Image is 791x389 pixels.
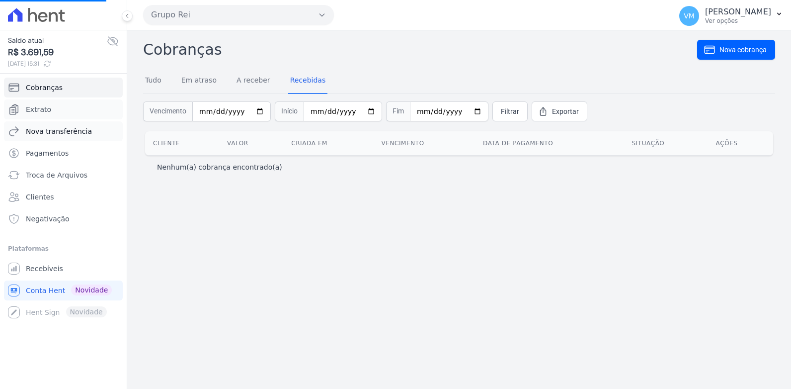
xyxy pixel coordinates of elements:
[26,264,63,274] span: Recebíveis
[4,259,123,279] a: Recebíveis
[26,192,54,202] span: Clientes
[26,286,65,295] span: Conta Hent
[8,59,107,68] span: [DATE] 15:31
[8,78,119,322] nav: Sidebar
[705,7,771,17] p: [PERSON_NAME]
[26,148,69,158] span: Pagamentos
[4,281,123,300] a: Conta Hent Novidade
[143,5,334,25] button: Grupo Rei
[671,2,791,30] button: VM [PERSON_NAME] Ver opções
[501,106,519,116] span: Filtrar
[26,170,87,180] span: Troca de Arquivos
[708,131,773,155] th: Ações
[719,45,767,55] span: Nova cobrança
[283,131,373,155] th: Criada em
[235,68,272,94] a: A receber
[288,68,328,94] a: Recebidas
[26,126,92,136] span: Nova transferência
[8,35,107,46] span: Saldo atual
[179,68,219,94] a: Em atraso
[4,187,123,207] a: Clientes
[705,17,771,25] p: Ver opções
[475,131,624,155] th: Data de pagamento
[373,131,475,155] th: Vencimento
[26,214,70,224] span: Negativação
[8,46,107,59] span: R$ 3.691,59
[143,101,192,121] span: Vencimento
[684,12,695,19] span: VM
[624,131,708,155] th: Situação
[219,131,283,155] th: Valor
[552,106,579,116] span: Exportar
[157,162,282,172] p: Nenhum(a) cobrança encontrado(a)
[4,143,123,163] a: Pagamentos
[143,38,697,61] h2: Cobranças
[4,78,123,97] a: Cobranças
[532,101,587,121] a: Exportar
[8,243,119,255] div: Plataformas
[4,165,123,185] a: Troca de Arquivos
[145,131,219,155] th: Cliente
[492,101,528,121] a: Filtrar
[26,83,63,93] span: Cobranças
[386,101,410,121] span: Fim
[71,285,112,295] span: Novidade
[143,68,163,94] a: Tudo
[26,104,51,114] span: Extrato
[275,101,304,121] span: Início
[4,99,123,119] a: Extrato
[4,209,123,229] a: Negativação
[4,121,123,141] a: Nova transferência
[697,40,775,60] a: Nova cobrança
